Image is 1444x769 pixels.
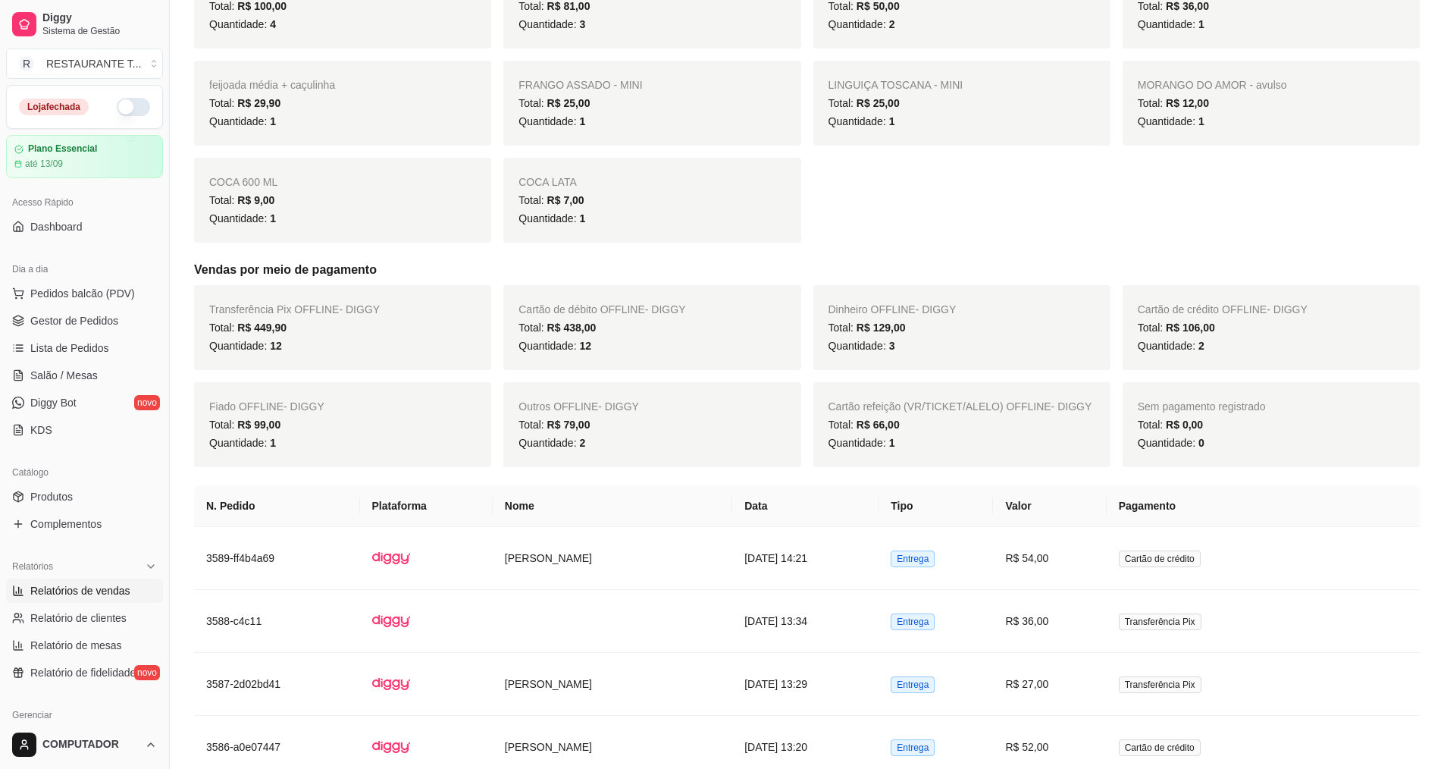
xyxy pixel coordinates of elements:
[518,303,685,315] span: Cartão de débito OFFLINE - DIGGY
[30,489,73,504] span: Produtos
[993,527,1106,590] td: R$ 54,00
[1138,79,1287,91] span: MORANGO DO AMOR - avulso
[237,194,274,206] span: R$ 9,00
[732,653,879,716] td: [DATE] 13:29
[6,727,163,763] button: COMPUTADOR
[493,527,732,590] td: [PERSON_NAME]
[6,49,163,79] button: Select a team
[372,539,410,577] img: diggy
[857,419,900,431] span: R$ 66,00
[270,18,276,30] span: 4
[372,602,410,640] img: diggy
[209,79,335,91] span: feijoada média + caçulinha
[30,313,118,328] span: Gestor de Pedidos
[828,303,957,315] span: Dinheiro OFFLINE - DIGGY
[1166,97,1209,109] span: R$ 12,00
[889,340,895,352] span: 3
[518,115,585,127] span: Quantidade:
[1138,340,1204,352] span: Quantidade:
[270,340,282,352] span: 12
[19,56,34,71] span: R
[30,516,102,532] span: Complementos
[6,309,163,333] a: Gestor de Pedidos
[209,212,276,224] span: Quantidade:
[209,97,280,109] span: Total:
[209,437,276,449] span: Quantidade:
[209,340,282,352] span: Quantidade:
[30,341,109,356] span: Lista de Pedidos
[372,665,410,703] img: diggy
[6,6,163,42] a: DiggySistema de Gestão
[42,11,157,25] span: Diggy
[891,614,935,630] span: Entrega
[209,18,276,30] span: Quantidade:
[194,653,360,716] td: 3587-2d02bd41
[579,340,591,352] span: 12
[828,400,1092,413] span: Cartão refeição (VR/TICKET/ALELO) OFFLINE - DIGGY
[993,590,1106,653] td: R$ 36,00
[889,115,895,127] span: 1
[828,437,895,449] span: Quantidade:
[579,115,585,127] span: 1
[1198,18,1204,30] span: 1
[828,79,963,91] span: LINGUIÇA TOSCANA - MINI
[1119,551,1201,567] span: Cartão de crédito
[28,143,97,155] article: Plano Essencial
[493,653,732,716] td: [PERSON_NAME]
[579,18,585,30] span: 3
[1166,322,1215,334] span: R$ 106,00
[547,194,584,206] span: R$ 7,00
[1198,340,1204,352] span: 2
[30,610,127,626] span: Relatório de clientes
[209,400,324,413] span: Fiado OFFLINE - DIGGY
[30,395,77,410] span: Diggy Bot
[891,551,935,567] span: Entrega
[209,419,280,431] span: Total:
[828,322,906,334] span: Total:
[828,340,895,352] span: Quantidade:
[6,579,163,603] a: Relatórios de vendas
[237,419,280,431] span: R$ 99,00
[194,527,360,590] td: 3589-ff4b4a69
[828,18,895,30] span: Quantidade:
[30,422,52,438] span: KDS
[889,437,895,449] span: 1
[6,512,163,536] a: Complementos
[6,661,163,685] a: Relatório de fidelidadenovo
[30,665,136,680] span: Relatório de fidelidade
[579,437,585,449] span: 2
[117,98,150,116] button: Alterar Status
[1138,400,1266,413] span: Sem pagamento registrado
[30,286,135,301] span: Pedidos balcão (PDV)
[42,25,157,37] span: Sistema de Gestão
[6,633,163,658] a: Relatório de mesas
[6,190,163,215] div: Acesso Rápido
[547,97,590,109] span: R$ 25,00
[209,176,277,188] span: COCA 600 ML
[1198,437,1204,449] span: 0
[6,336,163,360] a: Lista de Pedidos
[1166,419,1203,431] span: R$ 0,00
[30,638,122,653] span: Relatório de mesas
[6,418,163,442] a: KDS
[270,115,276,127] span: 1
[237,97,280,109] span: R$ 29,90
[30,219,83,234] span: Dashboard
[1119,676,1201,693] span: Transferência Pix
[518,340,591,352] span: Quantidade:
[1119,739,1201,756] span: Cartão de crédito
[6,391,163,415] a: Diggy Botnovo
[518,97,590,109] span: Total:
[879,485,993,527] th: Tipo
[6,485,163,509] a: Produtos
[828,97,900,109] span: Total:
[12,560,53,573] span: Relatórios
[30,583,130,598] span: Relatórios de vendas
[1138,97,1209,109] span: Total:
[518,212,585,224] span: Quantidade:
[30,368,98,383] span: Salão / Mesas
[6,257,163,281] div: Dia a dia
[194,590,360,653] td: 3588-c4c11
[1138,18,1204,30] span: Quantidade:
[19,99,89,115] div: Loja fechada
